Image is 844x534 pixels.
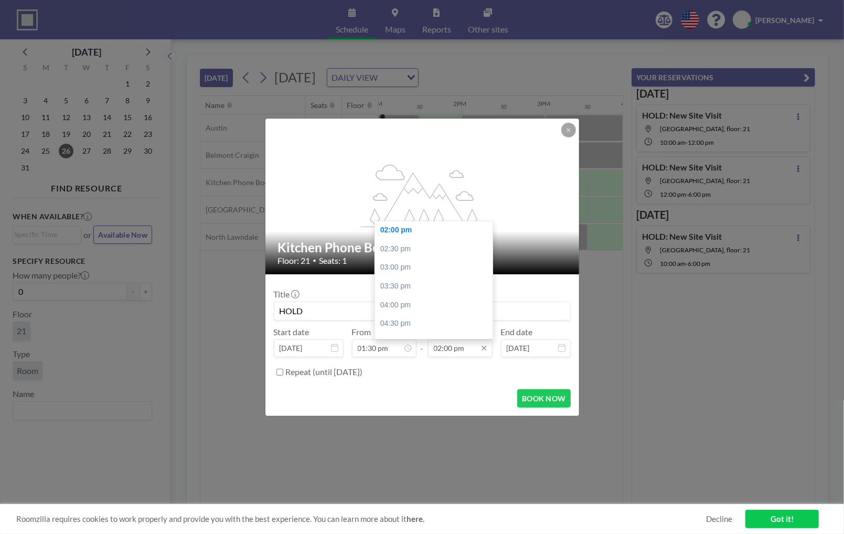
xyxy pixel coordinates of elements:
div: 04:00 pm [375,296,498,315]
label: Start date [274,327,309,337]
label: From [352,327,371,337]
div: 05:00 pm [375,333,498,352]
span: Roomzilla requires cookies to work properly and provide you with the best experience. You can lea... [16,514,706,524]
span: - [421,330,424,354]
label: Repeat (until [DATE]) [286,367,363,377]
button: BOOK NOW [517,389,570,408]
input: jnorman's reservation [274,302,570,320]
div: 02:30 pm [375,240,498,259]
a: here. [407,514,424,524]
label: Title [274,289,298,300]
a: Got it! [745,510,819,528]
span: • [313,257,317,264]
div: 02:00 pm [375,221,498,240]
h2: Kitchen Phone Booth [278,240,568,255]
a: Decline [706,514,732,524]
label: End date [501,327,533,337]
div: 03:00 pm [375,258,498,277]
div: 03:30 pm [375,277,498,296]
span: Floor: 21 [278,255,311,266]
div: 04:30 pm [375,314,498,333]
span: Seats: 1 [319,255,347,266]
